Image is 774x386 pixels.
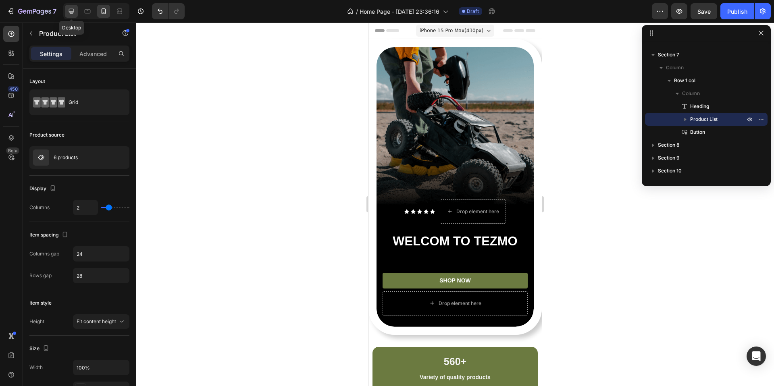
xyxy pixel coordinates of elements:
[29,364,43,371] div: Width
[29,78,45,85] div: Layout
[13,21,19,27] img: website_grey.svg
[658,141,680,149] span: Section 8
[80,47,87,53] img: tab_keywords_by_traffic_grey.svg
[53,6,56,16] p: 7
[29,230,70,241] div: Item spacing
[8,86,19,92] div: 450
[29,299,52,307] div: Item style
[29,131,64,139] div: Product source
[13,13,19,19] img: logo_orange.svg
[29,272,52,279] div: Rows gap
[666,64,684,72] span: Column
[467,8,479,15] span: Draft
[690,102,709,110] span: Heading
[54,155,78,160] p: 6 products
[73,314,129,329] button: Fit content height
[23,13,40,19] div: v 4.0.25
[73,360,129,375] input: Auto
[658,51,679,59] span: Section 7
[22,47,28,53] img: tab_domain_overview_orange.svg
[89,48,136,53] div: Keywords by Traffic
[77,318,116,324] span: Fit content height
[69,93,118,112] div: Grid
[691,3,717,19] button: Save
[39,29,108,38] p: Product List
[33,149,49,166] img: product feature img
[21,21,89,27] div: Domain: [DOMAIN_NAME]
[6,147,19,154] div: Beta
[727,7,747,16] div: Publish
[658,154,680,162] span: Section 9
[360,7,439,16] span: Home Page - [DATE] 23:36:16
[658,167,682,175] span: Section 10
[40,50,62,58] p: Settings
[73,247,129,261] input: Auto
[29,183,58,194] div: Display
[720,3,754,19] button: Publish
[29,343,51,354] div: Size
[690,115,718,123] span: Product List
[674,77,695,85] span: Row 1 col
[3,3,60,19] button: 7
[79,50,107,58] p: Advanced
[368,23,542,386] iframe: To enrich screen reader interactions, please activate Accessibility in Grammarly extension settings
[73,200,98,215] input: Auto
[73,268,129,283] input: Auto
[11,361,162,377] p: 260+
[697,8,711,15] span: Save
[29,318,44,325] div: Height
[682,89,700,98] span: Column
[29,204,50,211] div: Columns
[690,128,705,136] span: Button
[356,7,358,16] span: /
[747,347,766,366] div: Open Intercom Messenger
[152,3,185,19] div: Undo/Redo
[29,250,59,257] div: Columns gap
[31,48,72,53] div: Domain Overview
